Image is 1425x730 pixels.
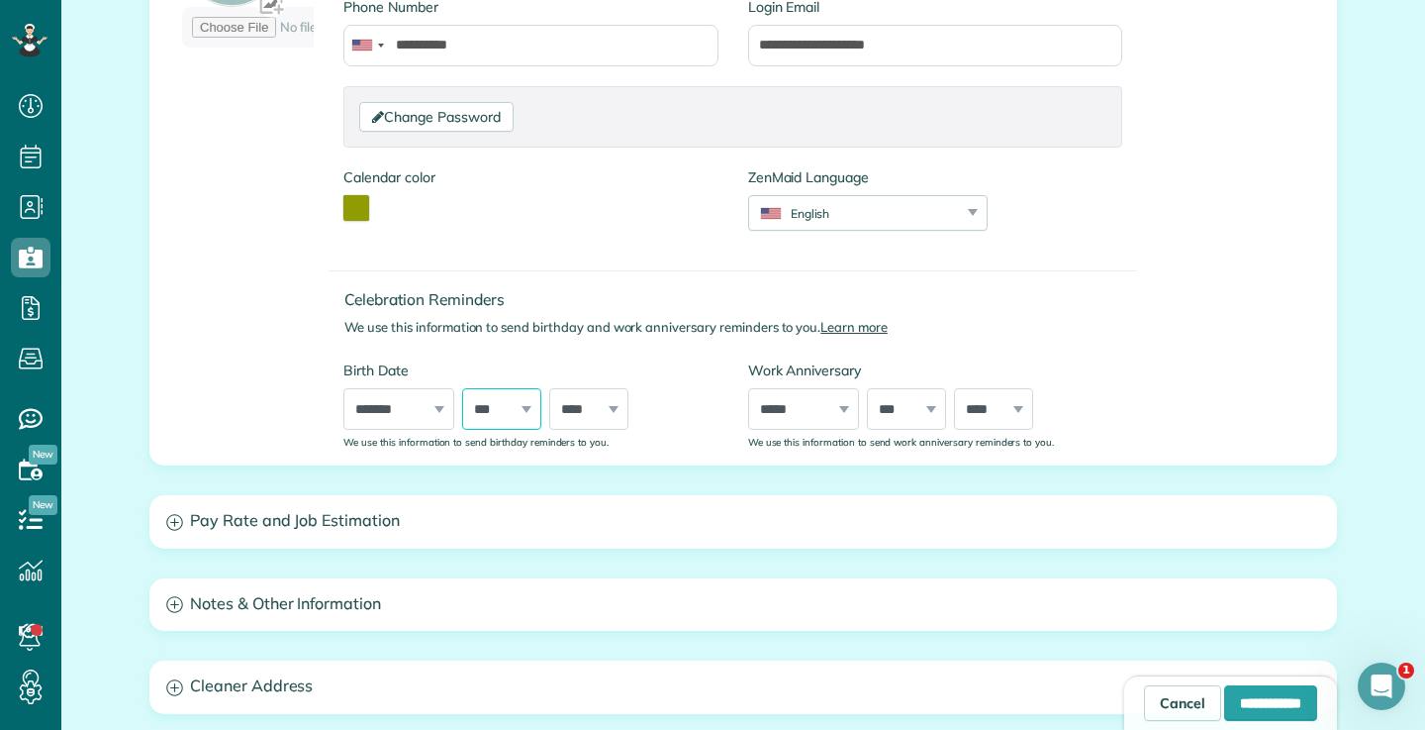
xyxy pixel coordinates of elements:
span: 1 [1398,663,1414,678]
a: Notes & Other Information [150,579,1336,630]
label: ZenMaid Language [748,167,988,187]
sub: We use this information to send work anniversary reminders to you. [748,436,1054,448]
button: toggle color picker dialog [343,195,369,221]
a: Change Password [359,102,513,132]
iframe: Intercom live chat [1358,663,1405,710]
sub: We use this information to send birthday reminders to you. [343,436,609,448]
a: Pay Rate and Job Estimation [150,496,1336,547]
a: Cleaner Address [150,662,1336,712]
label: Calendar color [343,167,434,187]
label: Work Anniversary [748,361,1122,380]
a: Cancel [1144,685,1221,721]
div: United States: +1 [344,26,390,65]
span: New [29,495,57,515]
p: We use this information to send birthday and work anniversary reminders to you. [344,318,1137,337]
div: English [749,205,962,222]
a: Learn more [820,319,888,335]
label: Birth Date [343,361,717,380]
span: New [29,445,57,465]
h4: Celebration Reminders [344,291,1137,308]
